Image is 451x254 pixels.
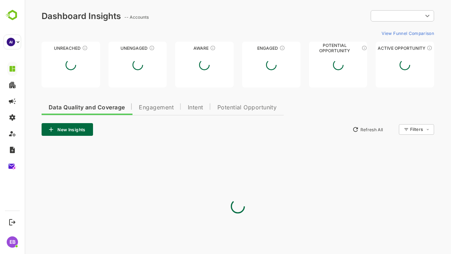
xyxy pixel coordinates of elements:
span: Data Quality and Coverage [24,105,100,110]
div: Unengaged [84,46,142,51]
div: These accounts have open opportunities which might be at any of the Sales Stages [402,45,408,51]
div: These accounts are MQAs and can be passed on to Inside Sales [337,45,342,51]
span: Engagement [114,105,149,110]
div: Filters [385,127,398,132]
div: EB [7,236,18,248]
div: These accounts are warm, further nurturing would qualify them to MQAs [255,45,260,51]
div: These accounts have not shown enough engagement and need nurturing [124,45,130,51]
button: Logout [7,217,17,227]
button: New Insights [17,123,68,136]
ag: -- Accounts [100,14,126,20]
div: AI [7,38,15,46]
div: These accounts have not been engaged with for a defined time period [57,45,63,51]
div: Active Opportunity [351,46,409,51]
div: Unreached [17,46,75,51]
div: Engaged [217,46,276,51]
div: These accounts have just entered the buying cycle and need further nurturing [185,45,191,51]
div: ​ [346,10,409,22]
div: Potential Opportunity [284,46,343,51]
img: BambooboxLogoMark.f1c84d78b4c51b1a7b5f700c9845e183.svg [4,8,21,22]
div: Dashboard Insights [17,11,96,21]
span: Potential Opportunity [193,105,252,110]
div: Filters [385,123,409,136]
span: Intent [163,105,179,110]
button: View Funnel Comparison [354,28,409,39]
div: Aware [150,46,209,51]
button: Refresh All [325,124,362,135]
